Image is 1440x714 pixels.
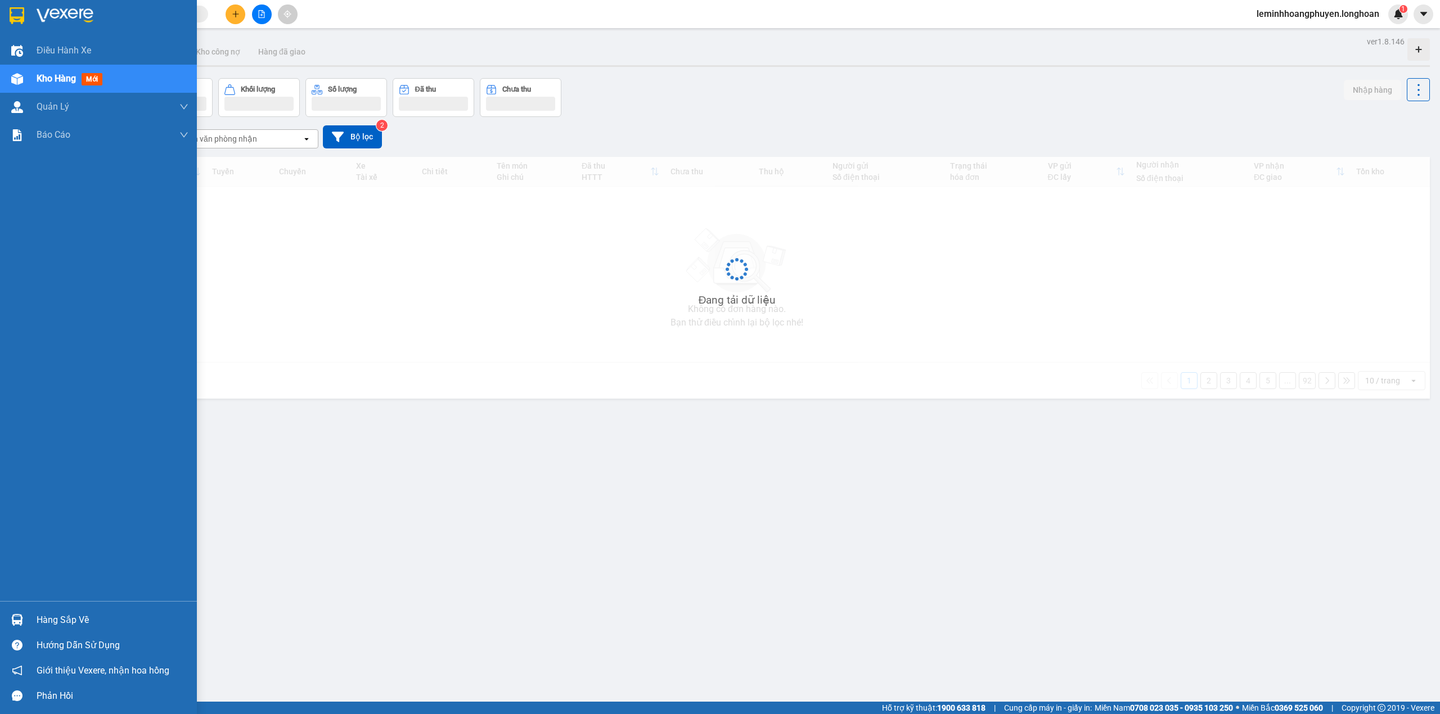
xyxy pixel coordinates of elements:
span: caret-down [1419,9,1429,19]
span: | [1331,702,1333,714]
div: Hướng dẫn sử dụng [37,637,188,654]
span: Miền Nam [1095,702,1233,714]
button: Số lượng [305,78,387,117]
button: plus [226,4,245,24]
sup: 1 [1399,5,1407,13]
span: | [994,702,996,714]
div: Hàng sắp về [37,612,188,629]
span: question-circle [12,640,22,650]
button: Bộ lọc [323,125,382,148]
span: plus [232,10,240,18]
div: Chưa thu [502,85,531,93]
span: Điều hành xe [37,43,91,57]
div: Phản hồi [37,688,188,704]
span: 1 [1401,5,1405,13]
svg: open [302,134,311,143]
div: Tạo kho hàng mới [1407,38,1430,61]
span: Miền Bắc [1242,702,1323,714]
span: down [179,130,188,139]
span: Hỗ trợ kỹ thuật: [882,702,985,714]
span: message [12,690,22,701]
button: Hàng đã giao [249,38,314,65]
span: Quản Lý [37,100,69,114]
span: ⚪️ [1236,706,1239,710]
span: mới [82,73,102,85]
strong: 1900 633 818 [937,703,985,712]
img: icon-new-feature [1393,9,1403,19]
sup: 2 [376,120,388,131]
button: caret-down [1414,4,1433,24]
strong: 0369 525 060 [1275,703,1323,712]
button: aim [278,4,298,24]
span: Kho hàng [37,73,76,84]
button: Kho công nợ [187,38,249,65]
div: ver 1.8.146 [1367,35,1405,48]
div: Đang tải dữ liệu [699,292,776,309]
span: Cung cấp máy in - giấy in: [1004,702,1092,714]
button: Khối lượng [218,78,300,117]
strong: 0708 023 035 - 0935 103 250 [1130,703,1233,712]
span: Giới thiệu Vexere, nhận hoa hồng [37,663,169,677]
img: logo-vxr [10,7,24,24]
div: Chọn văn phòng nhận [179,133,257,144]
button: Nhập hàng [1344,80,1401,100]
button: file-add [252,4,272,24]
span: notification [12,665,22,676]
img: warehouse-icon [11,614,23,626]
button: Đã thu [393,78,474,117]
img: warehouse-icon [11,101,23,113]
span: leminhhoangphuyen.longhoan [1248,7,1388,21]
span: aim [283,10,291,18]
button: Chưa thu [480,78,561,117]
img: warehouse-icon [11,73,23,85]
div: Số lượng [328,85,357,93]
div: Khối lượng [241,85,275,93]
span: down [179,102,188,111]
img: solution-icon [11,129,23,141]
span: file-add [258,10,265,18]
div: Đã thu [415,85,436,93]
span: copyright [1378,704,1385,712]
span: Báo cáo [37,128,70,142]
img: warehouse-icon [11,45,23,57]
